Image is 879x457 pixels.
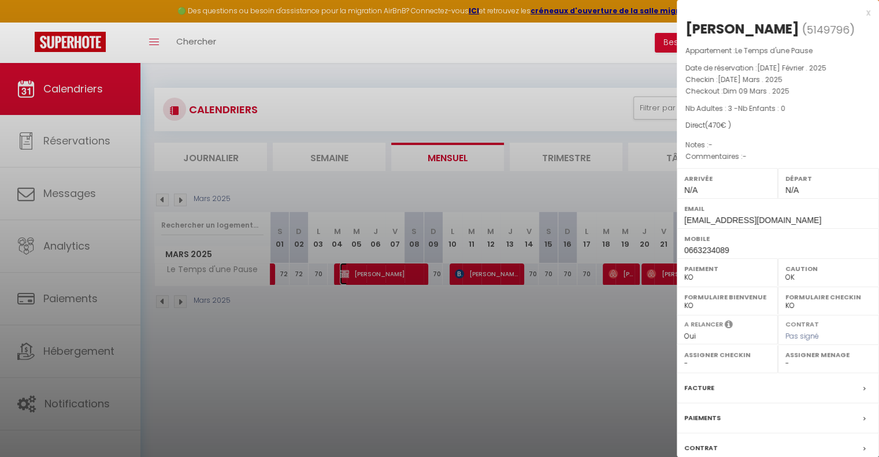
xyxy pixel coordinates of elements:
[709,140,713,150] span: -
[735,46,813,55] span: Le Temps d'une Pause
[9,5,44,39] button: Ouvrir le widget de chat LiveChat
[718,75,782,84] span: [DATE] Mars . 2025
[723,86,789,96] span: Dim 09 Mars . 2025
[785,263,871,274] label: Caution
[685,86,870,97] p: Checkout :
[684,233,871,244] label: Mobile
[743,151,747,161] span: -
[684,349,770,361] label: Assigner Checkin
[685,151,870,162] p: Commentaires :
[684,291,770,303] label: Formulaire Bienvenue
[684,382,714,394] label: Facture
[685,139,870,151] p: Notes :
[685,120,870,131] div: Direct
[785,331,819,341] span: Pas signé
[705,120,731,130] span: ( € )
[785,185,799,195] span: N/A
[685,20,799,38] div: [PERSON_NAME]
[802,21,855,38] span: ( )
[677,6,870,20] div: x
[785,173,871,184] label: Départ
[785,349,871,361] label: Assigner Menage
[785,291,871,303] label: Formulaire Checkin
[708,120,721,130] span: 470
[785,319,819,327] label: Contrat
[738,103,785,113] span: Nb Enfants : 0
[684,263,770,274] label: Paiement
[685,62,870,74] p: Date de réservation :
[830,405,870,448] iframe: Chat
[684,203,871,214] label: Email
[685,45,870,57] p: Appartement :
[684,319,723,329] label: A relancer
[684,216,821,225] span: [EMAIL_ADDRESS][DOMAIN_NAME]
[725,319,733,332] i: Sélectionner OUI si vous souhaiter envoyer les séquences de messages post-checkout
[684,173,770,184] label: Arrivée
[685,103,785,113] span: Nb Adultes : 3 -
[807,23,850,37] span: 5149796
[757,63,826,73] span: [DATE] Février . 2025
[684,442,718,454] label: Contrat
[684,412,721,424] label: Paiements
[685,74,870,86] p: Checkin :
[684,185,698,195] span: N/A
[684,246,729,255] span: 0663234089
